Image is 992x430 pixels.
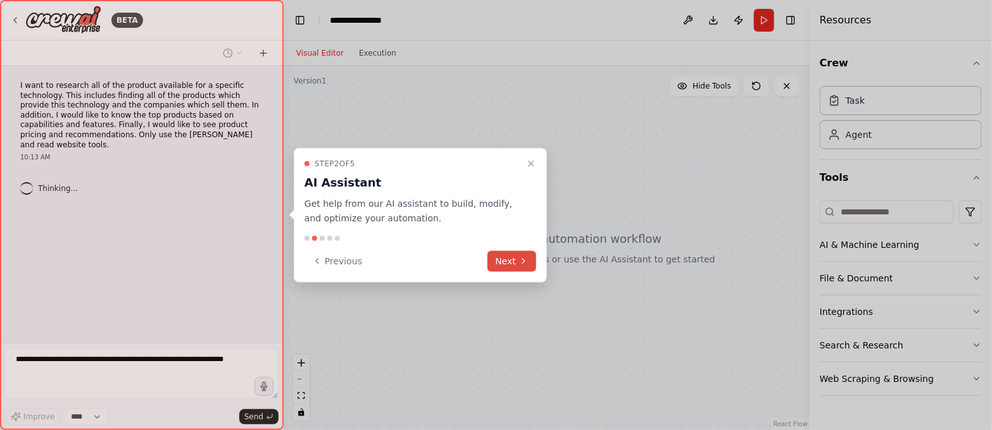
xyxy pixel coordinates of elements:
button: Previous [305,250,370,271]
button: Next [487,250,536,271]
button: Close walkthrough [524,156,539,171]
button: Hide left sidebar [291,11,309,29]
p: Get help from our AI assistant to build, modify, and optimize your automation. [305,197,521,226]
h3: AI Assistant [305,174,521,192]
span: Step 2 of 5 [315,159,355,169]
